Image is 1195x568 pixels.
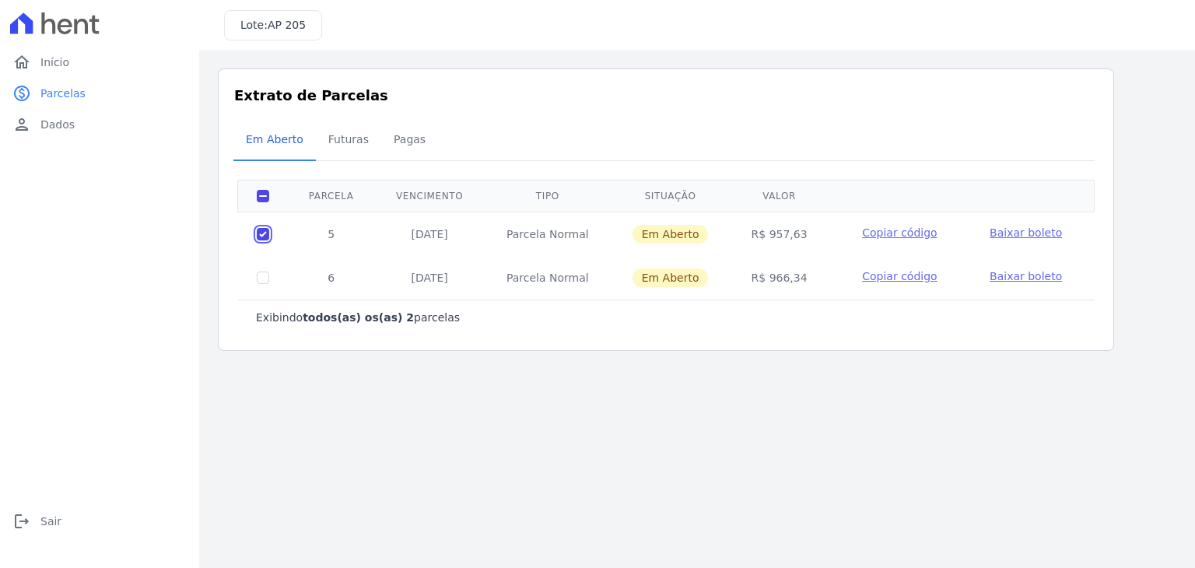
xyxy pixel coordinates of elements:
i: logout [12,512,31,531]
th: Tipo [485,180,611,212]
a: Pagas [381,121,438,161]
th: Valor [730,180,828,212]
button: Copiar código [847,225,952,240]
td: Parcela Normal [485,256,611,300]
span: Futuras [319,124,378,155]
a: logoutSair [6,506,193,537]
span: Baixar boleto [990,270,1062,282]
td: Parcela Normal [485,212,611,256]
th: Vencimento [374,180,485,212]
td: R$ 957,63 [730,212,828,256]
h3: Extrato de Parcelas [234,85,1098,106]
span: Em Aberto [633,225,709,244]
td: 5 [288,212,374,256]
span: Baixar boleto [990,226,1062,239]
span: Parcelas [40,86,86,101]
span: Copiar código [862,226,937,239]
b: todos(as) os(as) 2 [303,311,414,324]
td: R$ 966,34 [730,256,828,300]
td: [DATE] [374,212,485,256]
span: Início [40,54,69,70]
i: person [12,115,31,134]
a: paidParcelas [6,78,193,109]
span: Pagas [384,124,435,155]
span: AP 205 [268,19,306,31]
th: Situação [611,180,731,212]
a: Baixar boleto [990,268,1062,284]
td: [DATE] [374,256,485,300]
span: Dados [40,117,75,132]
a: Em Aberto [233,121,316,161]
a: homeInício [6,47,193,78]
span: Sair [40,514,61,529]
span: Em Aberto [237,124,313,155]
button: Copiar código [847,268,952,284]
span: Em Aberto [633,268,709,287]
a: personDados [6,109,193,140]
i: home [12,53,31,72]
p: Exibindo parcelas [256,310,460,325]
h3: Lote: [240,17,306,33]
td: 6 [288,256,374,300]
a: Futuras [316,121,381,161]
i: paid [12,84,31,103]
span: Copiar código [862,270,937,282]
a: Baixar boleto [990,225,1062,240]
th: Parcela [288,180,374,212]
